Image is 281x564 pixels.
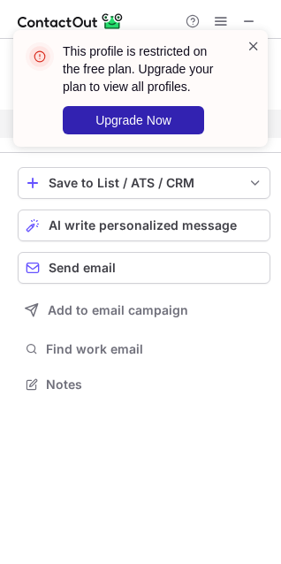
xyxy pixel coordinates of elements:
[49,261,116,275] span: Send email
[18,210,270,241] button: AI write personalized message
[18,252,270,284] button: Send email
[49,218,237,232] span: AI write personalized message
[18,372,270,397] button: Notes
[49,176,239,190] div: Save to List / ATS / CRM
[18,337,270,362] button: Find work email
[26,42,54,71] img: error
[63,42,225,95] header: This profile is restricted on the free plan. Upgrade your plan to view all profiles.
[46,341,263,357] span: Find work email
[48,303,188,317] span: Add to email campaign
[95,113,171,127] span: Upgrade Now
[18,294,270,326] button: Add to email campaign
[18,11,124,32] img: ContactOut v5.3.10
[18,167,270,199] button: save-profile-one-click
[46,377,263,393] span: Notes
[63,106,204,134] button: Upgrade Now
